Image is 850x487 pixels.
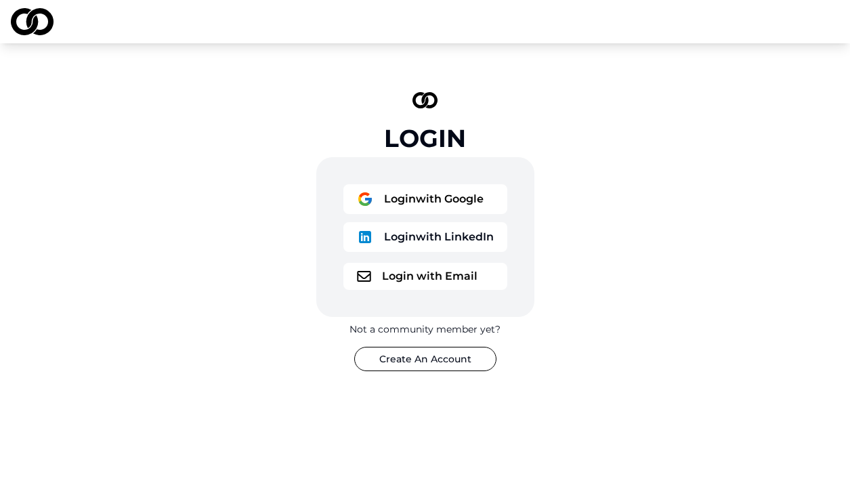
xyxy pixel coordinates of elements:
[384,125,466,152] div: Login
[343,184,507,214] button: logoLoginwith Google
[357,191,373,207] img: logo
[354,347,496,371] button: Create An Account
[357,229,373,245] img: logo
[349,322,501,336] div: Not a community member yet?
[357,271,371,282] img: logo
[412,92,438,108] img: logo
[343,222,507,252] button: logoLoginwith LinkedIn
[343,263,507,290] button: logoLogin with Email
[11,8,54,35] img: logo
